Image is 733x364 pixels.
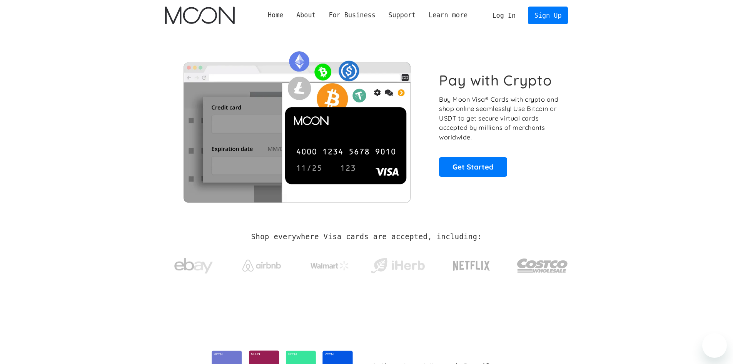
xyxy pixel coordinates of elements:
a: Get Started [439,157,507,176]
a: iHerb [369,248,426,280]
h1: Pay with Crypto [439,72,552,89]
img: Costco [517,251,568,280]
h2: Shop everywhere Visa cards are accepted, including: [251,233,482,241]
a: Home [261,10,290,20]
a: Log In [486,7,522,24]
div: Learn more [429,10,468,20]
img: Netflix [452,256,491,275]
a: Netflix [437,248,506,279]
img: Airbnb [242,260,281,272]
img: Walmart [311,261,349,270]
div: Learn more [422,10,474,20]
img: Moon Logo [165,7,235,24]
iframe: Button to launch messaging window [702,333,727,358]
div: About [296,10,316,20]
a: Costco [517,243,568,284]
img: iHerb [369,256,426,276]
div: For Business [329,10,375,20]
img: Moon Cards let you spend your crypto anywhere Visa is accepted. [165,46,429,202]
a: Walmart [301,253,358,274]
div: About [290,10,322,20]
a: Airbnb [233,252,290,275]
img: ebay [174,254,213,278]
div: Support [382,10,422,20]
a: ebay [165,246,222,282]
div: Support [388,10,416,20]
a: home [165,7,235,24]
a: Sign Up [528,7,568,24]
p: Buy Moon Visa® Cards with crypto and shop online seamlessly! Use Bitcoin or USDT to get secure vi... [439,95,559,142]
div: For Business [322,10,382,20]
